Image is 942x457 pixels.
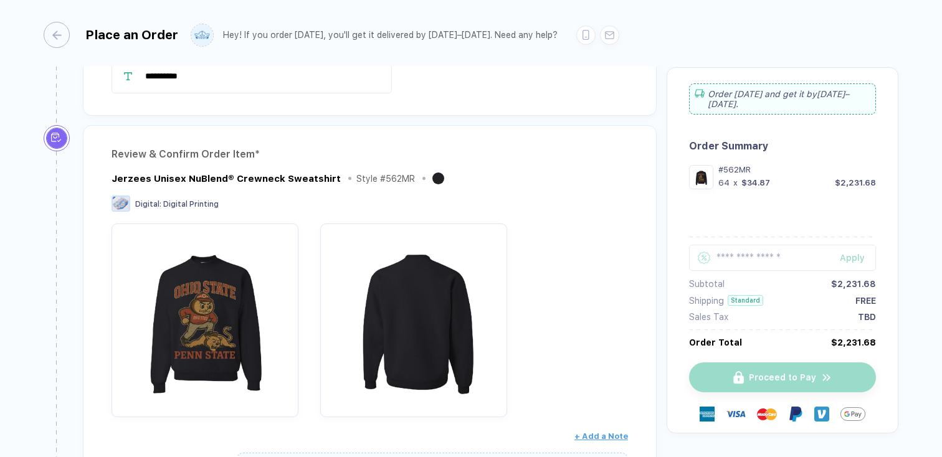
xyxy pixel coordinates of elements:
[326,230,501,404] img: 1760223882196ttuhu_nt_back.png
[831,279,876,289] div: $2,231.68
[574,431,628,441] span: + Add a Note
[163,200,219,209] span: Digital Printing
[840,402,865,426] img: GPay
[788,407,803,422] img: Paypal
[574,426,628,446] button: + Add a Note
[191,24,213,46] img: user profile
[689,296,724,306] div: Shipping
[689,279,725,289] div: Subtotal
[112,173,341,184] div: Jerzees Unisex NuBlend® Crewneck Sweatshirt
[814,407,829,422] img: Venmo
[112,196,130,212] img: Digital
[689,140,876,152] div: Order Summary
[689,337,742,347] div: Order Total
[831,337,876,347] div: $2,231.68
[835,178,876,187] div: $2,231.68
[757,404,777,424] img: master-card
[118,230,292,404] img: 1760223882196oueiu_nt_front.png
[732,178,739,187] div: x
[689,312,728,322] div: Sales Tax
[356,174,415,184] div: Style # 562MR
[692,168,710,186] img: 1760223882196oueiu_nt_front.png
[855,296,876,306] div: FREE
[824,245,876,271] button: Apply
[858,312,876,322] div: TBD
[728,295,763,306] div: Standard
[85,27,178,42] div: Place an Order
[112,144,628,164] div: Review & Confirm Order Item
[726,404,746,424] img: visa
[718,165,876,174] div: #562MR
[840,253,876,263] div: Apply
[223,30,558,40] div: Hey! If you order [DATE], you'll get it delivered by [DATE]–[DATE]. Need any help?
[741,178,770,187] div: $34.87
[135,200,161,209] span: Digital :
[700,407,715,422] img: express
[718,178,730,187] div: 64
[689,83,876,115] div: Order [DATE] and get it by [DATE]–[DATE] .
